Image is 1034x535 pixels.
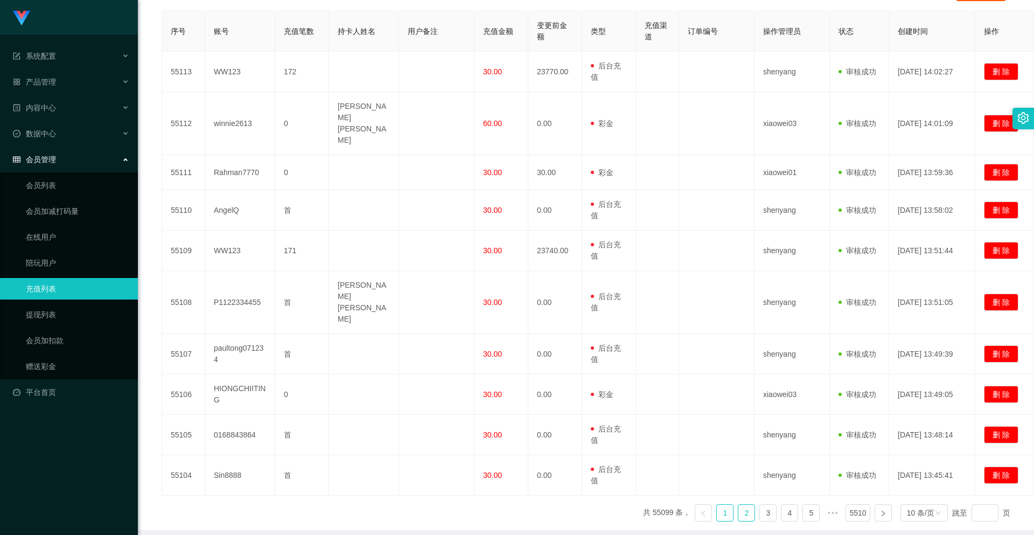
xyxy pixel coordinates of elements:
[695,504,712,522] li: 上一页
[754,271,830,334] td: shenyang
[984,345,1018,363] button: 删 除
[984,202,1018,219] button: 删 除
[889,455,975,496] td: [DATE] 13:45:41
[13,156,20,163] i: 图标: table
[528,155,582,190] td: 30.00
[802,504,820,522] li: 5
[700,510,707,517] i: 图标: left
[591,119,613,128] span: 彩金
[591,292,621,312] span: 后台充值
[483,390,502,399] span: 30.00
[889,52,975,92] td: [DATE] 14:02:27
[754,190,830,231] td: shenyang
[528,231,582,271] td: 23740.00
[889,271,975,334] td: [DATE] 13:51:05
[338,27,375,36] span: 持卡人姓名
[205,52,275,92] td: WW123
[275,92,329,155] td: 0
[1017,112,1029,124] i: 图标: setting
[483,298,502,307] span: 30.00
[591,168,613,177] span: 彩金
[763,27,801,36] span: 操作管理员
[688,27,718,36] span: 订单编号
[754,92,830,155] td: xiaowei03
[889,334,975,374] td: [DATE] 13:49:39
[483,67,502,76] span: 30.00
[839,246,876,255] span: 审核成功
[275,52,329,92] td: 172
[984,115,1018,132] button: 删 除
[645,21,667,41] span: 充值渠道
[275,455,329,496] td: 首
[205,455,275,496] td: Sin8888
[754,374,830,415] td: xiaowei03
[329,271,399,334] td: [PERSON_NAME] [PERSON_NAME]
[26,330,129,351] a: 会员加扣款
[591,465,621,485] span: 后台充值
[13,52,20,60] i: 图标: form
[162,374,205,415] td: 55106
[275,231,329,271] td: 171
[839,206,876,214] span: 审核成功
[839,168,876,177] span: 审核成功
[26,200,129,222] a: 会员加减打码量
[483,27,513,36] span: 充值金额
[716,504,733,522] li: 1
[205,190,275,231] td: AngelQ
[839,67,876,76] span: 审核成功
[13,129,56,138] span: 数据中心
[759,504,777,522] li: 3
[839,27,854,36] span: 状态
[528,455,582,496] td: 0.00
[760,505,776,521] a: 3
[984,386,1018,403] button: 删 除
[214,27,229,36] span: 账号
[205,231,275,271] td: WW123
[839,430,876,439] span: 审核成功
[824,504,841,522] li: 向后 5 页
[13,381,129,403] a: 图标: dashboard平台首页
[952,504,1010,522] div: 跳至 页
[162,334,205,374] td: 55107
[846,504,870,522] li: 5510
[13,11,30,26] img: logo.9652507e.png
[781,505,798,521] a: 4
[205,155,275,190] td: Rahman7770
[889,155,975,190] td: [DATE] 13:59:36
[275,155,329,190] td: 0
[528,190,582,231] td: 0.00
[13,155,56,164] span: 会员管理
[591,200,621,220] span: 后台充值
[591,240,621,260] span: 后台充值
[643,504,691,522] li: 共 55099 条，
[408,27,438,36] span: 用户备注
[984,27,999,36] span: 操作
[754,155,830,190] td: xiaowei01
[898,27,928,36] span: 创建时间
[26,226,129,248] a: 在线用户
[754,455,830,496] td: shenyang
[26,252,129,274] a: 陪玩用户
[13,104,20,112] i: 图标: profile
[889,92,975,155] td: [DATE] 14:01:09
[275,415,329,455] td: 首
[26,278,129,300] a: 充值列表
[162,455,205,496] td: 55104
[528,271,582,334] td: 0.00
[754,334,830,374] td: shenyang
[483,430,502,439] span: 30.00
[846,505,869,521] a: 5510
[483,350,502,358] span: 30.00
[984,294,1018,311] button: 删 除
[162,231,205,271] td: 55109
[875,504,892,522] li: 下一页
[889,374,975,415] td: [DATE] 13:49:05
[483,168,502,177] span: 30.00
[738,505,754,521] a: 2
[935,510,941,517] i: 图标: down
[839,350,876,358] span: 审核成功
[528,334,582,374] td: 0.00
[591,390,613,399] span: 彩金
[275,190,329,231] td: 首
[13,52,56,60] span: 系统配置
